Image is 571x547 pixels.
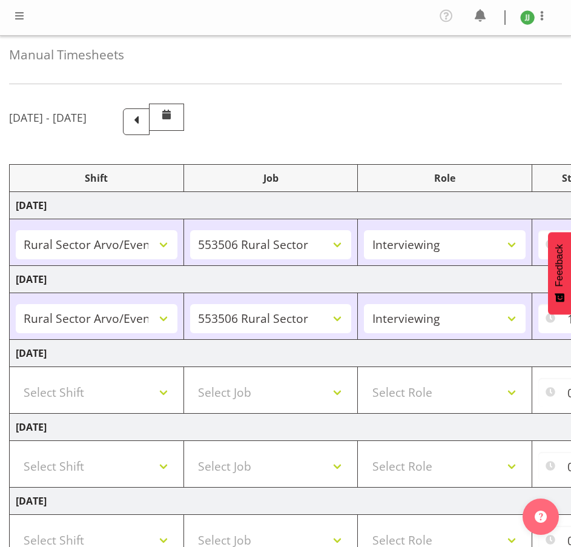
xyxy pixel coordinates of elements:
h4: Manual Timesheets [9,48,562,62]
span: Feedback [554,244,565,287]
div: Job [190,171,352,185]
img: help-xxl-2.png [535,511,547,523]
h5: [DATE] - [DATE] [9,111,87,124]
button: Feedback - Show survey [548,232,571,314]
div: Shift [16,171,177,185]
img: joshua-joel11891.jpg [520,10,535,25]
div: Role [364,171,526,185]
